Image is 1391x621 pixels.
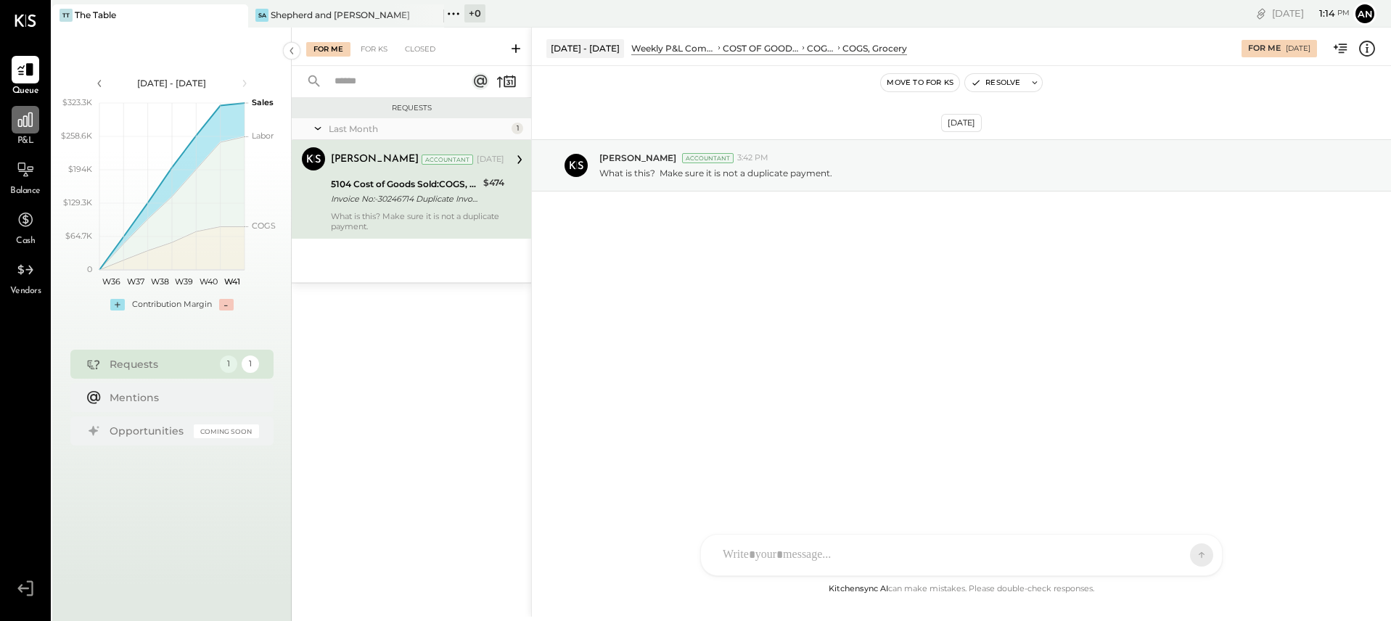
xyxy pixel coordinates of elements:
text: Labor [252,131,274,141]
div: 5104 Cost of Goods Sold:COGS, Grocery [331,177,479,192]
span: Balance [10,185,41,198]
div: [DATE] [941,114,982,132]
div: TT [60,9,73,22]
div: Contribution Margin [132,299,212,310]
div: Coming Soon [194,424,259,438]
div: For Me [1248,43,1281,54]
text: W36 [102,276,120,287]
text: $129.3K [63,197,92,207]
div: Last Month [329,123,508,135]
div: COST OF GOODS SOLD (COGS) [723,42,800,54]
div: Shepherd and [PERSON_NAME] [271,9,410,21]
div: Requests [299,103,524,113]
span: Cash [16,235,35,248]
div: What is this? Make sure it is not a duplicate payment. [331,211,504,231]
text: W39 [175,276,193,287]
button: Move to for ks [881,74,959,91]
a: Balance [1,156,50,198]
div: 1 [512,123,523,134]
div: $474 [483,176,504,190]
text: $64.7K [65,231,92,241]
text: COGS [252,221,276,231]
div: [PERSON_NAME] [331,152,419,167]
a: Cash [1,206,50,248]
div: Accountant [682,153,734,163]
div: Requests [110,357,213,371]
button: an [1353,2,1376,25]
text: W37 [127,276,144,287]
a: Vendors [1,256,50,298]
div: + 0 [464,4,485,22]
a: Queue [1,56,50,98]
div: 1 [242,355,259,373]
div: For KS [353,42,395,57]
span: [PERSON_NAME] [599,152,676,164]
div: Weekly P&L Comparison [631,42,715,54]
div: COGS, Grocery [842,42,907,54]
a: P&L [1,106,50,148]
text: $194K [68,164,92,174]
div: [DATE] [1272,7,1350,20]
div: 1 [220,355,237,373]
span: P&L [17,135,34,148]
text: W38 [150,276,168,287]
div: [DATE] [1286,44,1310,54]
div: copy link [1254,6,1268,21]
span: Queue [12,85,39,98]
div: COGS, Food [807,42,835,54]
text: W41 [224,276,240,287]
div: Sa [255,9,268,22]
text: W40 [199,276,217,287]
div: Accountant [422,155,473,165]
div: [DATE] [477,154,504,165]
div: Opportunities [110,424,186,438]
div: + [110,299,125,310]
button: Resolve [965,74,1026,91]
div: [DATE] - [DATE] [110,77,234,89]
text: $258.6K [61,131,92,141]
div: The Table [75,9,116,21]
text: 0 [87,264,92,274]
div: - [219,299,234,310]
p: What is this? Make sure it is not a duplicate payment. [599,167,832,179]
div: For Me [306,42,350,57]
div: Invoice No:-30246714 Duplicate Invoice Payment [331,192,479,206]
div: [DATE] - [DATE] [546,39,624,57]
span: 3:42 PM [737,152,768,164]
text: Sales [252,97,274,107]
div: Closed [398,42,443,57]
div: Mentions [110,390,252,405]
span: Vendors [10,285,41,298]
text: $323.3K [62,97,92,107]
